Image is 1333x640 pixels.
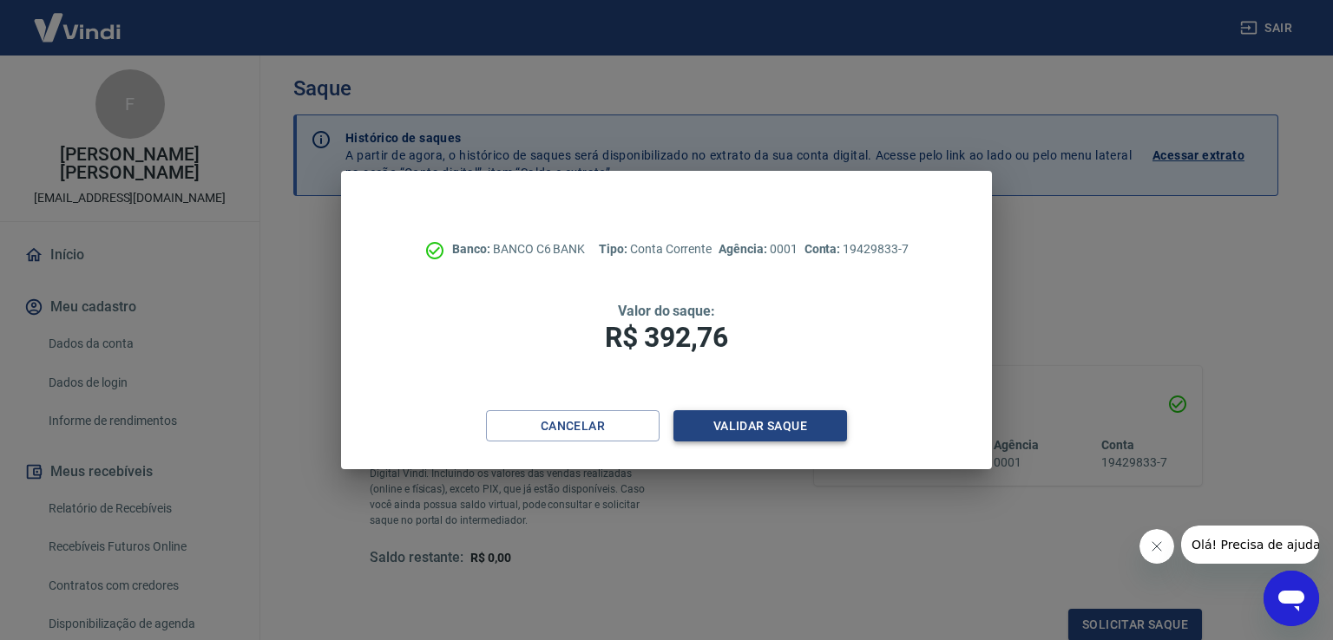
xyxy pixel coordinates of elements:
span: Conta: [804,242,844,256]
p: BANCO C6 BANK [452,240,585,258]
span: R$ 392,76 [605,321,728,354]
button: Validar saque [673,410,847,442]
p: 19429833-7 [804,240,909,258]
iframe: Mensagem da empresa [1181,526,1319,564]
span: Agência: [719,242,770,256]
span: Tipo: [599,242,630,256]
iframe: Botão para abrir a janela de mensagens [1264,571,1319,626]
span: Banco: [452,242,493,256]
span: Valor do saque: [618,303,715,319]
button: Cancelar [486,410,660,442]
p: 0001 [719,240,797,258]
p: Conta Corrente [599,240,712,258]
iframe: Fechar mensagem [1139,529,1174,564]
span: Olá! Precisa de ajuda? [10,12,146,26]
